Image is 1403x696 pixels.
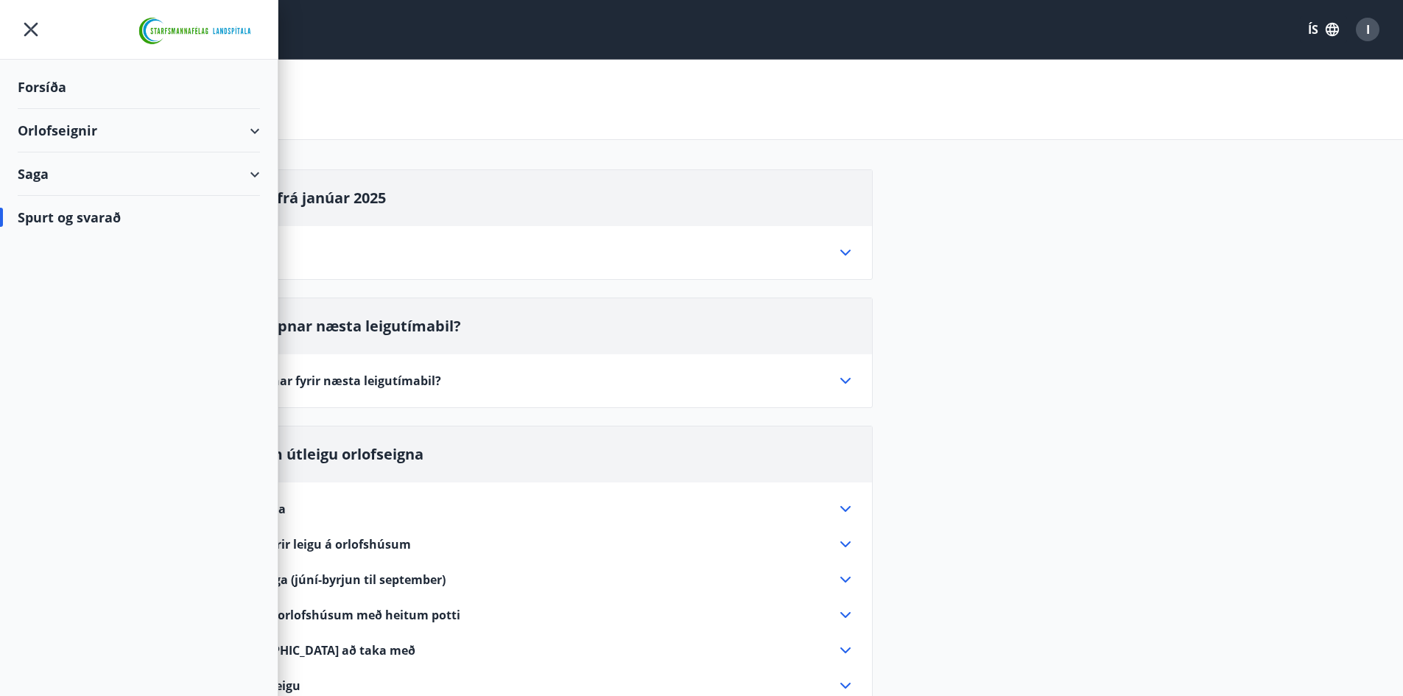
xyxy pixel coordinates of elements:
[208,536,411,552] span: Greiðslur fyrir leigu á orlofshúsum
[208,677,854,695] div: Reglur um leigu
[18,66,260,109] div: Forsíða
[208,244,854,261] div: Verðskrá
[208,607,460,623] span: Umgengni í orlofshúsum með heitum potti
[208,572,446,588] span: Sumarútleiga (júní-byrjun til september)
[208,500,854,518] div: Vetrarútleiga
[208,606,854,624] div: Umgengni í orlofshúsum með heitum potti
[133,16,260,46] img: union_logo
[208,188,386,208] span: Verðskrá frá janúar 2025
[1366,21,1370,38] span: I
[1300,16,1347,43] button: ÍS
[208,444,423,464] span: Reglur um útleigu orlofseigna
[208,373,441,389] span: Hvenær opnar fyrir næsta leigutímabil?
[208,641,854,659] div: [DEMOGRAPHIC_DATA] að taka með
[18,16,44,43] button: menu
[208,642,415,658] span: [DEMOGRAPHIC_DATA] að taka með
[18,109,260,152] div: Orlofseignir
[208,571,854,588] div: Sumarútleiga (júní-byrjun til september)
[208,372,854,390] div: Hvenær opnar fyrir næsta leigutímabil?
[208,535,854,553] div: Greiðslur fyrir leigu á orlofshúsum
[18,152,260,196] div: Saga
[208,316,461,336] span: Hvenær opnar næsta leigutímabil?
[18,196,260,239] div: Spurt og svarað
[1350,12,1385,47] button: I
